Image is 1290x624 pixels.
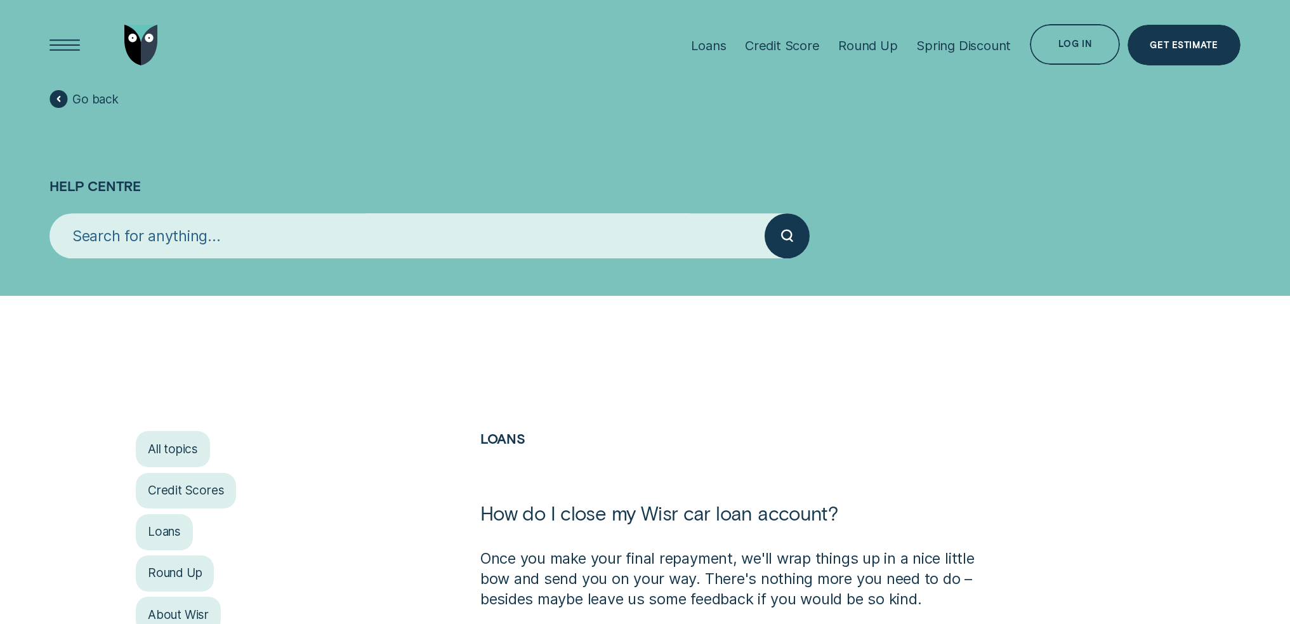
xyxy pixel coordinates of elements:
[49,111,1241,213] h1: Help Centre
[136,431,210,467] a: All topics
[136,514,193,550] a: Loans
[480,430,525,446] a: Loans
[745,37,820,53] div: Credit Score
[136,555,214,592] a: Round Up
[838,37,897,53] div: Round Up
[72,92,119,107] span: Go back
[480,548,982,609] p: Once you make your final repayment, we'll wrap things up in a nice little bow and send you on you...
[691,37,726,53] div: Loans
[480,431,982,501] h2: Loans
[124,25,158,65] img: Wisr
[49,213,765,258] input: Search for anything...
[136,473,236,509] a: Credit Scores
[44,25,85,65] button: Open Menu
[49,90,119,108] a: Go back
[480,501,982,548] h1: How do I close my Wisr car loan account?
[1128,25,1241,65] a: Get Estimate
[916,37,1011,53] div: Spring Discount
[765,213,810,258] button: Submit your search query.
[1030,24,1120,65] button: Log in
